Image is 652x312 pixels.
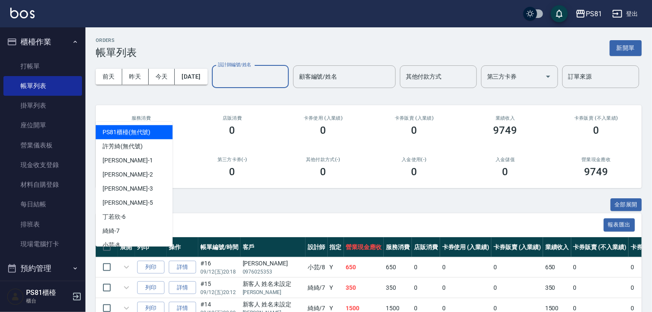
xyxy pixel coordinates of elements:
[411,124,417,136] h3: 0
[470,157,540,162] h2: 入金儲值
[200,268,238,276] p: 09/12 (五) 20:18
[610,44,642,52] a: 新開單
[604,218,635,232] button: 報表匯出
[305,278,328,298] td: 綺綺 /7
[3,96,82,115] a: 掛單列表
[440,257,492,277] td: 0
[491,237,543,257] th: 卡券販賣 (入業績)
[3,115,82,135] a: 座位開單
[229,166,235,178] h3: 0
[198,237,241,257] th: 帳單編號/時間
[328,257,344,277] td: Y
[328,237,344,257] th: 指定
[344,257,384,277] td: 650
[3,280,82,302] button: 報表及分析
[169,281,196,294] a: 詳情
[96,47,137,59] h3: 帳單列表
[379,157,449,162] h2: 入金使用(-)
[103,184,153,193] span: [PERSON_NAME] -3
[584,166,608,178] h3: 9749
[571,278,629,298] td: 0
[412,257,440,277] td: 0
[551,5,568,22] button: save
[103,170,153,179] span: [PERSON_NAME] -2
[320,124,326,136] h3: 0
[384,257,412,277] td: 650
[3,155,82,175] a: 現金收支登錄
[229,124,235,136] h3: 0
[379,115,449,121] h2: 卡券販賣 (入業績)
[493,124,517,136] h3: 9749
[3,175,82,194] a: 材料自購登錄
[106,221,604,230] span: 訂單列表
[384,278,412,298] td: 350
[169,261,196,274] a: 詳情
[26,288,70,297] h5: PS81櫃檯
[571,237,629,257] th: 卡券販賣 (不入業績)
[491,257,543,277] td: 0
[440,278,492,298] td: 0
[3,76,82,96] a: 帳單列表
[593,124,599,136] h3: 0
[412,237,440,257] th: 店販消費
[175,69,207,85] button: [DATE]
[344,237,384,257] th: 營業現金應收
[328,278,344,298] td: Y
[243,300,303,309] div: 新客人 姓名未設定
[106,115,176,121] h3: 服務消費
[103,142,143,151] span: 許芳綺 (無代號)
[103,198,153,207] span: [PERSON_NAME] -5
[103,128,150,137] span: PS81櫃檯 (無代號)
[103,241,120,250] span: 小芸 -8
[440,237,492,257] th: 卡券使用 (入業績)
[137,281,164,294] button: 列印
[7,288,24,305] img: Person
[103,212,126,221] span: 丁若欣 -6
[10,8,35,18] img: Logo
[543,257,571,277] td: 650
[218,62,251,68] label: 設計師編號/姓名
[543,278,571,298] td: 350
[197,157,267,162] h2: 第三方卡券(-)
[103,156,153,165] span: [PERSON_NAME] -1
[26,297,70,305] p: 櫃台
[3,234,82,254] a: 現場電腦打卡
[243,280,303,288] div: 新客人 姓名未設定
[103,227,120,235] span: 綺綺 -7
[137,261,164,274] button: 列印
[3,194,82,214] a: 每日結帳
[305,237,328,257] th: 設計師
[572,5,605,23] button: PS81
[241,237,305,257] th: 客戶
[609,6,642,22] button: 登出
[198,278,241,298] td: #15
[411,166,417,178] h3: 0
[470,115,540,121] h2: 業績收入
[384,237,412,257] th: 服務消費
[412,278,440,298] td: 0
[149,69,175,85] button: 今天
[243,259,303,268] div: [PERSON_NAME]
[586,9,602,19] div: PS81
[243,288,303,296] p: [PERSON_NAME]
[561,157,631,162] h2: 營業現金應收
[491,278,543,298] td: 0
[571,257,629,277] td: 0
[344,278,384,298] td: 350
[3,31,82,53] button: 櫃檯作業
[96,38,137,43] h2: ORDERS
[288,115,358,121] h2: 卡券使用 (入業績)
[604,221,635,229] a: 報表匯出
[3,56,82,76] a: 打帳單
[198,257,241,277] td: #16
[135,237,167,257] th: 列印
[243,268,303,276] p: 0976025353
[305,257,328,277] td: 小芸 /8
[3,215,82,234] a: 排班表
[122,69,149,85] button: 昨天
[200,288,238,296] p: 09/12 (五) 20:12
[3,135,82,155] a: 營業儀表板
[610,40,642,56] button: 新開單
[561,115,631,121] h2: 卡券販賣 (不入業績)
[96,69,122,85] button: 前天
